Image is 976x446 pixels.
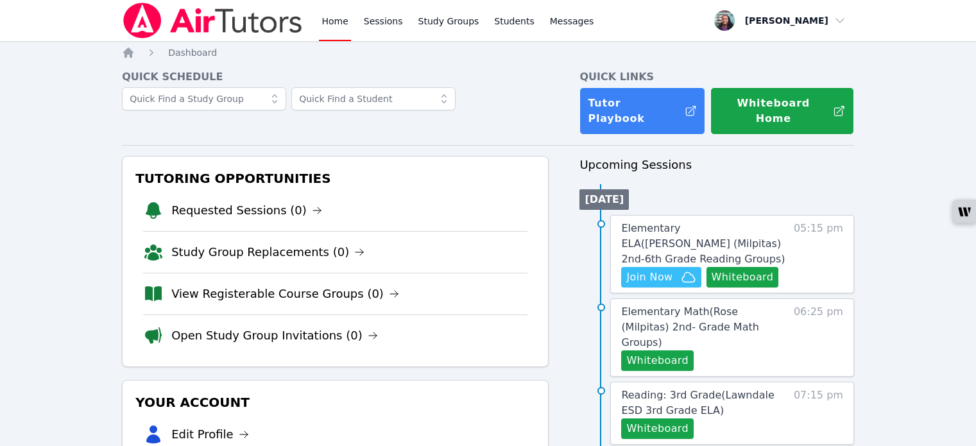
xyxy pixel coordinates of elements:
[579,189,629,210] li: [DATE]
[122,46,854,59] nav: Breadcrumb
[579,87,705,135] a: Tutor Playbook
[621,305,759,348] span: Elementary Math ( Rose (Milpitas) 2nd- Grade Math Groups )
[621,388,787,418] a: Reading: 3rd Grade(Lawndale ESD 3rd Grade ELA)
[621,222,785,265] span: Elementary ELA ( [PERSON_NAME] (Milpitas) 2nd-6th Grade Reading Groups )
[133,391,538,414] h3: Your Account
[621,304,787,350] a: Elementary Math(Rose (Milpitas) 2nd- Grade Math Groups)
[621,389,774,416] span: Reading: 3rd Grade ( Lawndale ESD 3rd Grade ELA )
[621,418,694,439] button: Whiteboard
[579,156,854,174] h3: Upcoming Sessions
[171,327,378,345] a: Open Study Group Invitations (0)
[122,87,286,110] input: Quick Find a Study Group
[171,425,249,443] a: Edit Profile
[794,304,843,371] span: 06:25 pm
[291,87,456,110] input: Quick Find a Student
[168,47,217,58] span: Dashboard
[171,202,322,219] a: Requested Sessions (0)
[621,350,694,371] button: Whiteboard
[621,221,787,267] a: Elementary ELA([PERSON_NAME] (Milpitas) 2nd-6th Grade Reading Groups)
[133,167,538,190] h3: Tutoring Opportunities
[171,243,364,261] a: Study Group Replacements (0)
[579,69,854,85] h4: Quick Links
[621,267,701,287] button: Join Now
[171,285,399,303] a: View Registerable Course Groups (0)
[168,46,217,59] a: Dashboard
[794,221,843,287] span: 05:15 pm
[706,267,779,287] button: Whiteboard
[626,270,672,285] span: Join Now
[794,388,843,439] span: 07:15 pm
[122,69,549,85] h4: Quick Schedule
[122,3,304,39] img: Air Tutors
[710,87,854,135] button: Whiteboard Home
[550,15,594,28] span: Messages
